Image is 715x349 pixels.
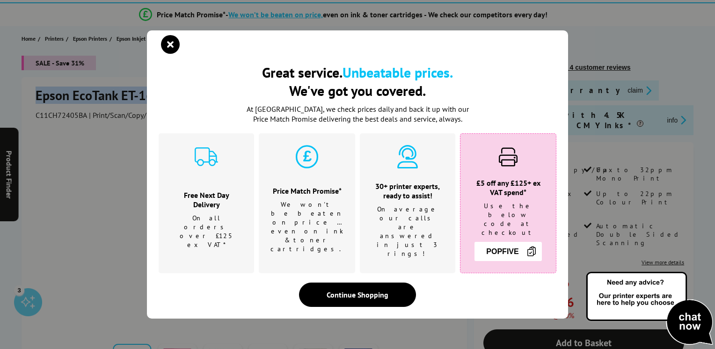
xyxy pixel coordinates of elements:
[343,63,453,81] b: Unbeatable prices.
[526,246,537,257] img: Copy Icon
[584,270,715,347] img: Open Live Chat window
[299,283,416,307] div: Continue Shopping
[241,104,474,124] p: At [GEOGRAPHIC_DATA], we check prices daily and back it up with our Price Match Promise deliverin...
[396,145,419,168] img: expert-cyan.svg
[270,200,343,254] p: We won't be beaten on price …even on ink & toner cartridges.
[270,186,343,196] h3: Price Match Promise*
[472,178,544,197] h3: £5 off any £125+ ex VAT spend*
[372,182,444,200] h3: 30+ printer experts, ready to assist!
[170,214,242,249] p: On all orders over £125 ex VAT*
[472,202,544,237] p: Use the below code at checkout
[372,205,444,258] p: On average our calls are answered in just 3 rings!
[170,190,242,209] h3: Free Next Day Delivery
[295,145,319,168] img: price-promise-cyan.svg
[195,145,218,168] img: delivery-cyan.svg
[159,63,556,100] h2: Great service. We've got you covered.
[163,37,177,51] button: close modal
